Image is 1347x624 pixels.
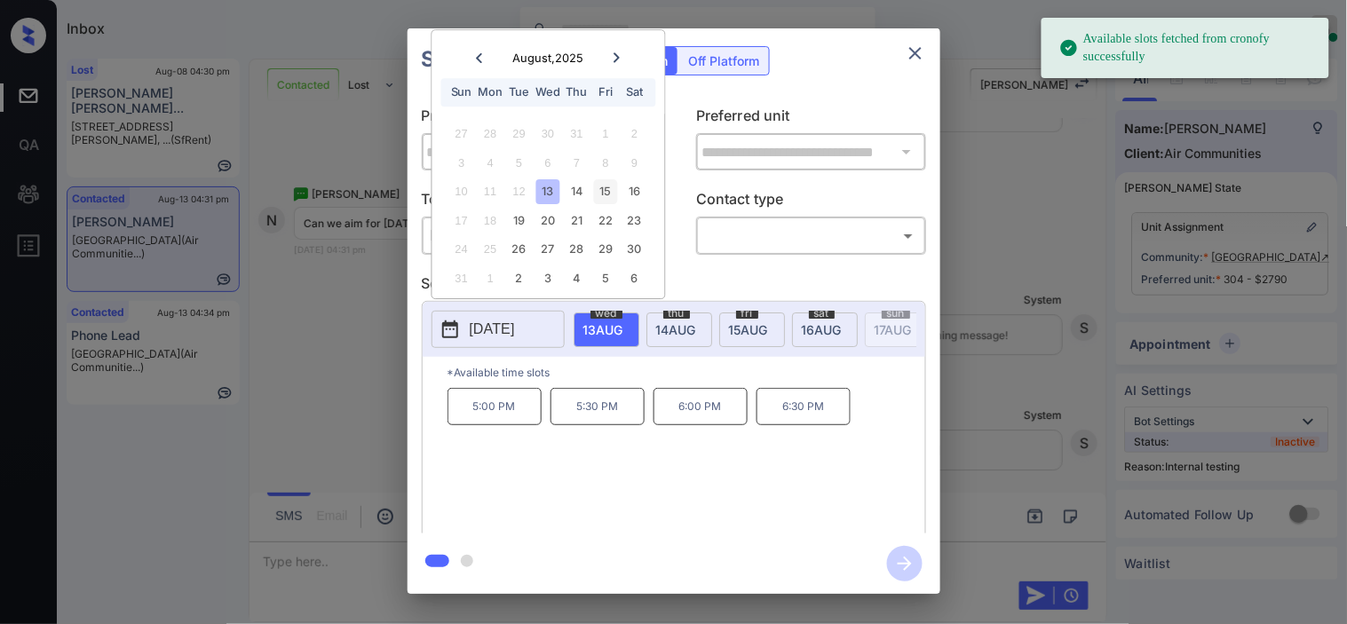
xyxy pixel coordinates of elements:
div: date-select [646,312,712,347]
div: date-select [574,312,639,347]
div: Off Platform [680,47,769,75]
span: fri [736,308,758,319]
div: Not available Monday, July 28th, 2025 [479,122,503,146]
div: Available slots fetched from cronofy successfully [1059,23,1315,73]
div: Fri [594,81,618,105]
div: Not available Sunday, August 17th, 2025 [449,209,473,233]
div: Not available Thursday, August 7th, 2025 [565,151,589,175]
div: Not available Tuesday, August 5th, 2025 [507,151,531,175]
h2: Schedule Tour [408,28,589,91]
div: Not available Saturday, August 9th, 2025 [622,151,646,175]
div: Not available Tuesday, July 29th, 2025 [507,122,531,146]
div: Choose Wednesday, September 3rd, 2025 [536,266,560,290]
div: Thu [565,81,589,105]
span: 16 AUG [802,322,842,337]
div: Not available Monday, August 11th, 2025 [479,180,503,204]
div: Choose Friday, August 22nd, 2025 [594,209,618,233]
span: 15 AUG [729,322,768,337]
div: Choose Saturday, August 30th, 2025 [622,238,646,262]
div: Choose Tuesday, September 2nd, 2025 [507,266,531,290]
div: Not available Saturday, August 2nd, 2025 [622,122,646,146]
div: Not available Sunday, August 24th, 2025 [449,238,473,262]
div: Choose Friday, September 5th, 2025 [594,266,618,290]
span: wed [590,308,622,319]
div: Not available Monday, August 25th, 2025 [479,238,503,262]
span: sat [809,308,835,319]
div: Sat [622,81,646,105]
div: Not available Friday, August 1st, 2025 [594,122,618,146]
div: Mon [479,81,503,105]
div: Not available Sunday, August 10th, 2025 [449,180,473,204]
div: Not available Sunday, August 31st, 2025 [449,266,473,290]
span: 13 AUG [583,322,623,337]
div: Choose Tuesday, August 26th, 2025 [507,238,531,262]
p: 5:00 PM [448,388,542,425]
div: Tue [507,81,531,105]
div: Not available Sunday, July 27th, 2025 [449,122,473,146]
button: btn-next [876,541,933,587]
div: Choose Tuesday, August 19th, 2025 [507,209,531,233]
div: Not available Monday, September 1st, 2025 [479,266,503,290]
p: Preferred community [422,105,652,133]
p: *Available time slots [448,357,925,388]
div: Choose Thursday, September 4th, 2025 [565,266,589,290]
div: Not available Wednesday, July 30th, 2025 [536,122,560,146]
p: 5:30 PM [551,388,645,425]
p: [DATE] [470,319,515,340]
p: 6:30 PM [757,388,851,425]
div: Choose Thursday, August 14th, 2025 [565,180,589,204]
span: 14 AUG [656,322,696,337]
p: Contact type [696,188,926,217]
button: [DATE] [432,311,565,348]
div: In Person [426,221,647,250]
div: Choose Saturday, August 16th, 2025 [622,180,646,204]
div: Choose Friday, August 29th, 2025 [594,238,618,262]
p: 6:00 PM [654,388,748,425]
div: Not available Wednesday, August 6th, 2025 [536,151,560,175]
p: Tour type [422,188,652,217]
div: Choose Saturday, September 6th, 2025 [622,266,646,290]
div: Choose Wednesday, August 27th, 2025 [536,238,560,262]
div: Choose Saturday, August 23rd, 2025 [622,209,646,233]
div: Not available Thursday, July 31st, 2025 [565,122,589,146]
div: Sun [449,81,473,105]
div: Not available Friday, August 8th, 2025 [594,151,618,175]
span: thu [663,308,690,319]
div: Choose Friday, August 15th, 2025 [594,180,618,204]
div: Choose Thursday, August 28th, 2025 [565,238,589,262]
div: date-select [719,312,785,347]
div: Not available Sunday, August 3rd, 2025 [449,151,473,175]
p: Preferred unit [696,105,926,133]
div: Not available Monday, August 4th, 2025 [479,151,503,175]
div: Choose Wednesday, August 20th, 2025 [536,209,560,233]
div: Not available Tuesday, August 12th, 2025 [507,180,531,204]
div: month 2025-08 [438,120,659,293]
p: Select slot [422,273,926,301]
button: close [898,36,933,71]
div: Choose Thursday, August 21st, 2025 [565,209,589,233]
div: Choose Wednesday, August 13th, 2025 [536,180,560,204]
div: Not available Monday, August 18th, 2025 [479,209,503,233]
div: Wed [536,81,560,105]
div: date-select [792,312,858,347]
